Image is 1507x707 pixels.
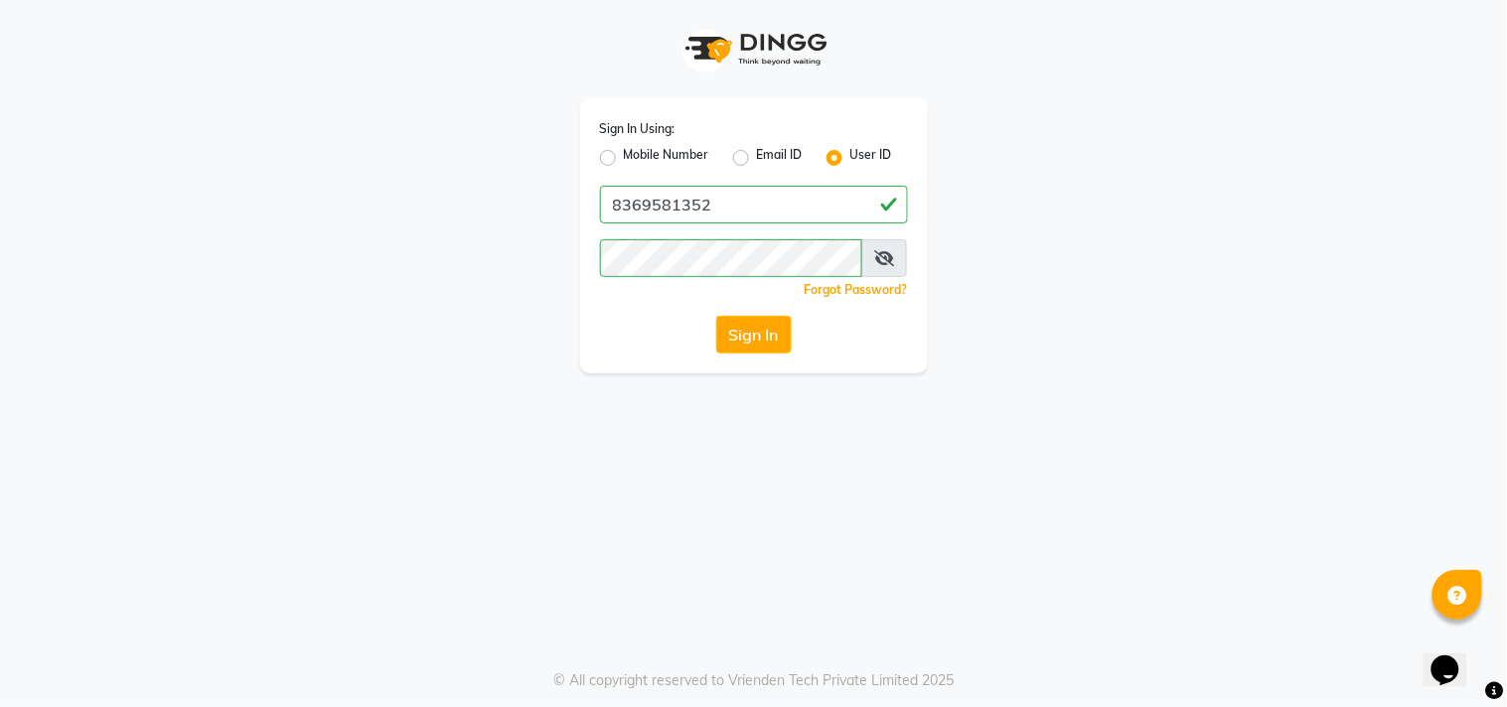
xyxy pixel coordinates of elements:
button: Sign In [716,316,792,353]
label: User ID [850,146,892,170]
label: Sign In Using: [600,120,676,138]
a: Forgot Password? [805,282,908,297]
input: Username [600,186,908,223]
input: Username [600,239,863,277]
img: logo1.svg [675,20,833,78]
iframe: chat widget [1424,628,1487,687]
label: Email ID [757,146,803,170]
label: Mobile Number [624,146,709,170]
